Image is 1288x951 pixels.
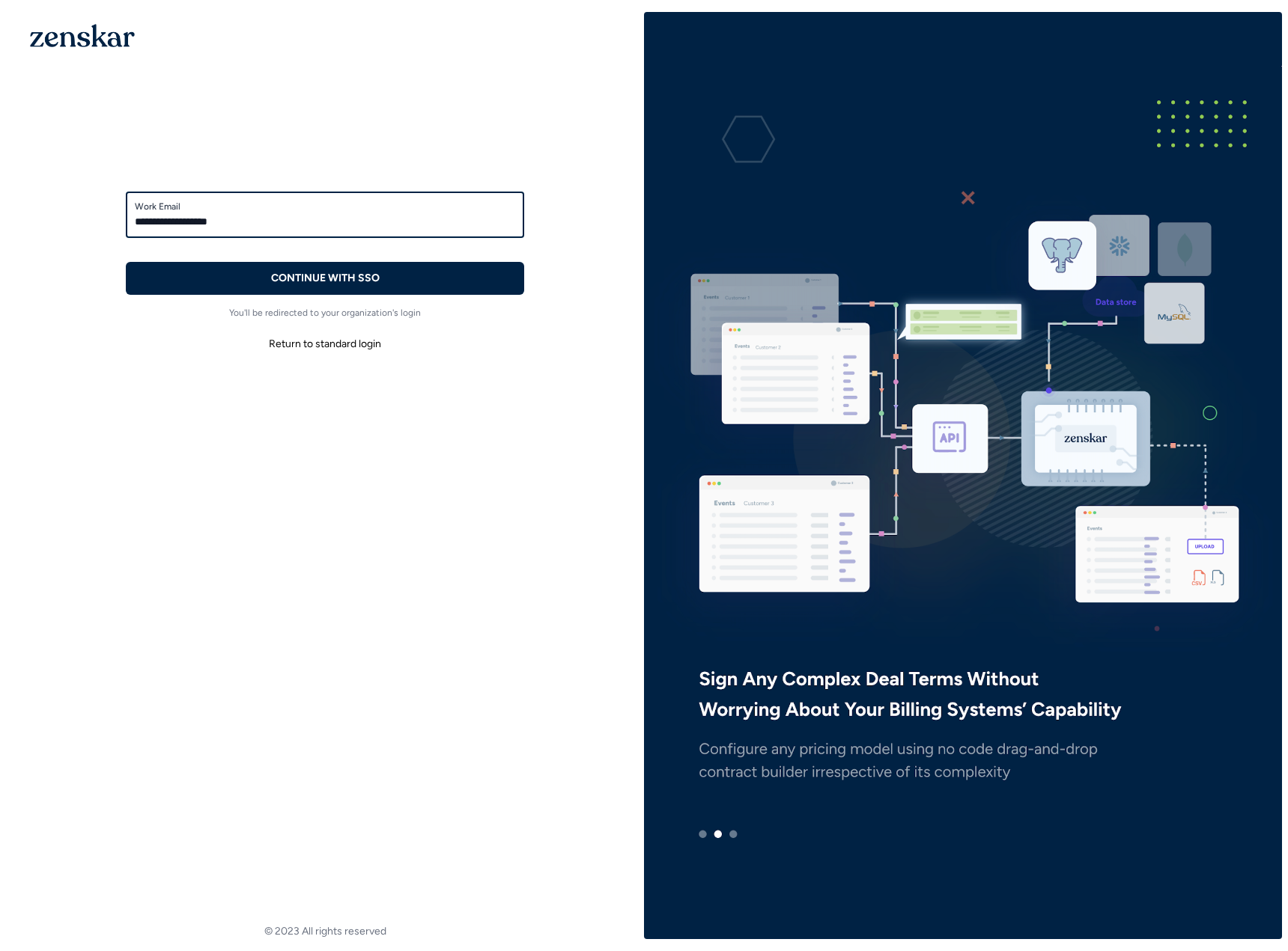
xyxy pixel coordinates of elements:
p: CONTINUE WITH SSO [271,271,380,286]
button: CONTINUE WITH SSO [126,262,524,295]
img: e3ZQAAAMhDCM8y96E9JIIDxLgAABAgQIECBAgAABAgQyAoJA5mpDCRAgQIAAAQIECBAgQIAAAQIECBAgQKAsIAiU37edAAECB... [644,66,1282,884]
label: Work Email [135,201,515,212]
p: You'll be redirected to your organization's login [126,307,524,319]
img: 1OGAJ2xQqyY4LXKgY66KYq0eOWRCkrZdAb3gUhuVAqdWPZE9SRJmCz+oDMSn4zDLXe31Ii730ItAGKgCKgCCgCikA4Av8PJUP... [30,24,135,47]
footer: © 2023 All rights reserved [6,924,644,939]
button: Return to standard login [126,331,524,358]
